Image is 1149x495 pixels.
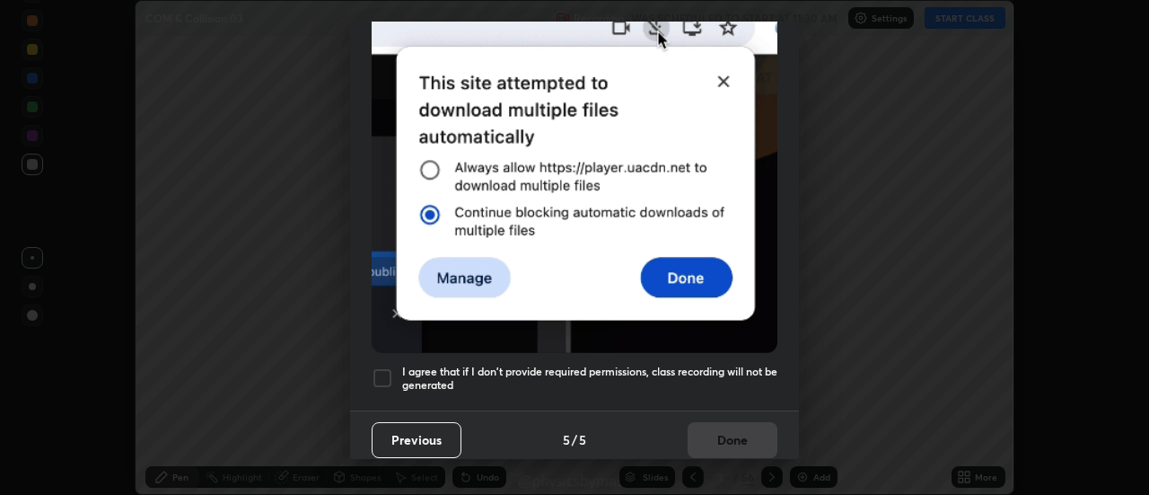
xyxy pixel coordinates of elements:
[572,430,577,449] h4: /
[372,422,461,458] button: Previous
[402,365,777,393] h5: I agree that if I don't provide required permissions, class recording will not be generated
[563,430,570,449] h4: 5
[579,430,586,449] h4: 5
